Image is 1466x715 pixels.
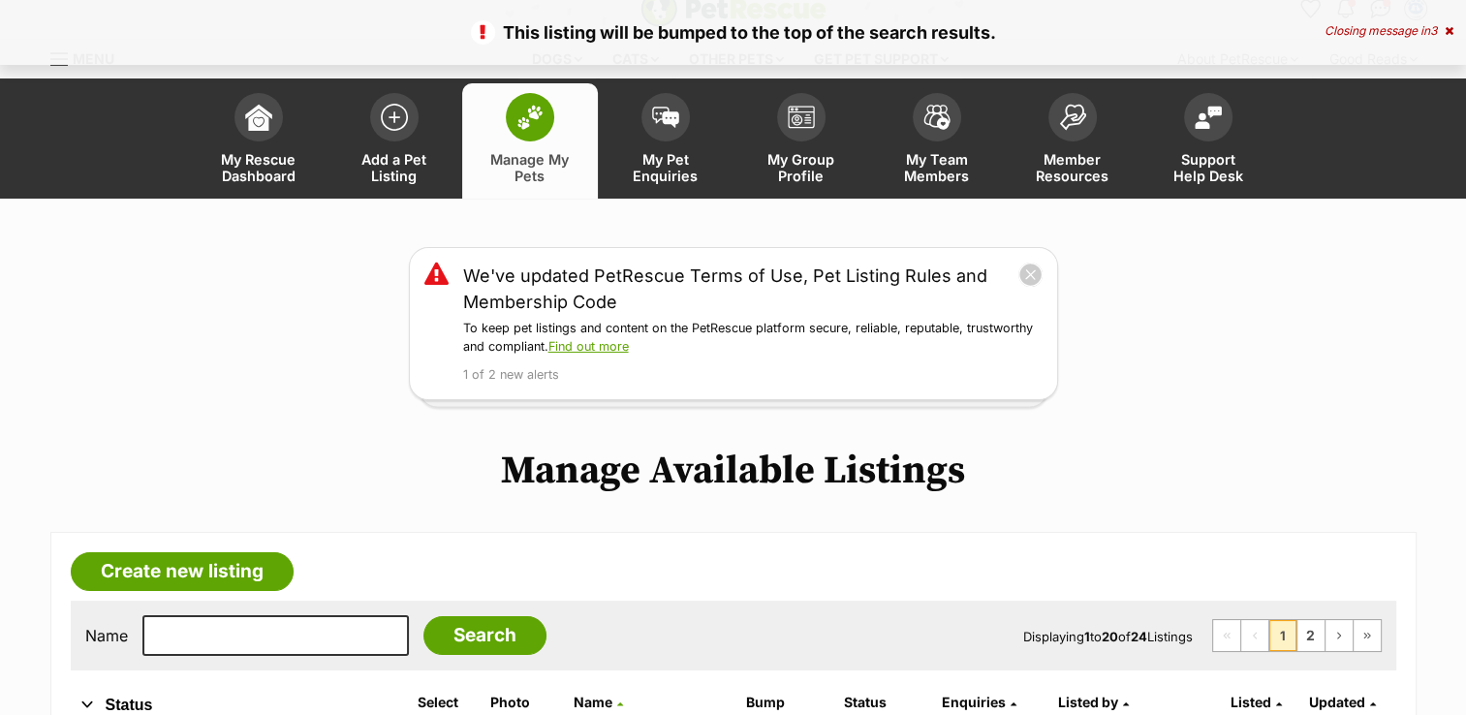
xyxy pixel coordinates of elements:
span: Updated [1309,694,1365,710]
a: My Rescue Dashboard [191,83,327,199]
a: Member Resources [1005,83,1140,199]
span: My Group Profile [758,151,845,184]
span: Member Resources [1029,151,1116,184]
span: Previous page [1241,620,1268,651]
p: 1 of 2 new alerts [463,366,1043,385]
strong: 1 [1084,629,1090,644]
a: Add a Pet Listing [327,83,462,199]
img: manage-my-pets-icon-02211641906a0b7f246fdf0571729dbe1e7629f14944591b6c1af311fb30b64b.svg [516,105,544,130]
span: First page [1213,620,1240,651]
img: group-profile-icon-3fa3cf56718a62981997c0bc7e787c4b2cf8bcc04b72c1350f741eb67cf2f40e.svg [788,106,815,129]
a: Next page [1326,620,1353,651]
img: pet-enquiries-icon-7e3ad2cf08bfb03b45e93fb7055b45f3efa6380592205ae92323e6603595dc1f.svg [652,107,679,128]
span: Menu [73,50,114,67]
p: To keep pet listings and content on the PetRescue platform secure, reliable, reputable, trustwort... [463,320,1043,357]
nav: Pagination [1212,619,1382,652]
p: This listing will be bumped to the top of the search results. [19,19,1447,46]
img: team-members-icon-5396bd8760b3fe7c0b43da4ab00e1e3bb1a5d9ba89233759b79545d2d3fc5d0d.svg [923,105,951,130]
span: Name [574,694,612,710]
strong: 20 [1102,629,1118,644]
span: Manage My Pets [486,151,574,184]
a: Listed by [1058,694,1129,710]
strong: 24 [1131,629,1147,644]
a: My Pet Enquiries [598,83,733,199]
a: We've updated PetRescue Terms of Use, Pet Listing Rules and Membership Code [463,263,1018,315]
a: Find out more [548,339,629,354]
span: Displaying to of Listings [1023,629,1193,644]
button: close [1018,263,1043,287]
input: Search [423,616,546,655]
span: My Team Members [893,151,981,184]
span: Page 1 [1269,620,1296,651]
a: Enquiries [942,694,1016,710]
a: Create new listing [71,552,294,591]
div: Closing message in [1325,24,1453,38]
span: Support Help Desk [1165,151,1252,184]
span: Add a Pet Listing [351,151,438,184]
img: help-desk-icon-fdf02630f3aa405de69fd3d07c3f3aa587a6932b1a1747fa1d2bba05be0121f9.svg [1195,106,1222,129]
img: dashboard-icon-eb2f2d2d3e046f16d808141f083e7271f6b2e854fb5c12c21221c1fb7104beca.svg [245,104,272,131]
a: Updated [1309,694,1376,710]
a: Name [574,694,623,710]
span: Listed [1231,694,1271,710]
label: Name [85,627,128,644]
img: member-resources-icon-8e73f808a243e03378d46382f2149f9095a855e16c252ad45f914b54edf8863c.svg [1059,104,1086,130]
span: translation missing: en.admin.listings.index.attributes.enquiries [942,694,1006,710]
a: My Team Members [869,83,1005,199]
a: Last page [1354,620,1381,651]
a: Support Help Desk [1140,83,1276,199]
a: Page 2 [1297,620,1325,651]
a: My Group Profile [733,83,869,199]
span: My Rescue Dashboard [215,151,302,184]
span: Listed by [1058,694,1118,710]
span: 3 [1430,23,1437,38]
a: Listed [1231,694,1282,710]
img: add-pet-listing-icon-0afa8454b4691262ce3f59096e99ab1cd57d4a30225e0717b998d2c9b9846f56.svg [381,104,408,131]
a: Manage My Pets [462,83,598,199]
span: My Pet Enquiries [622,151,709,184]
